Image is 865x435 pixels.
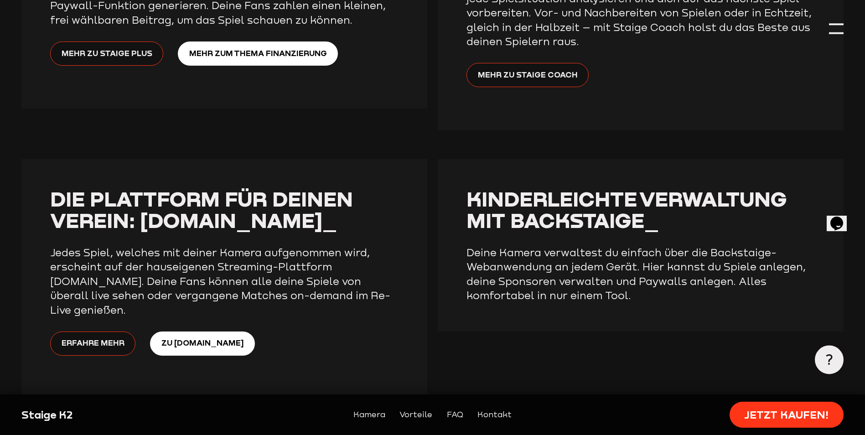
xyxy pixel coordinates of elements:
[466,63,589,87] a: Mehr zu Staige Coach
[21,408,219,422] div: Staige K2
[478,68,578,81] span: Mehr zu Staige Coach
[50,186,353,233] span: Die Plattform für deinen Verein: [DOMAIN_NAME]_
[466,186,787,233] span: Kinderleichte Verwaltung mit Backstaige_
[50,331,135,356] a: Erfahre mehr
[178,41,338,66] a: Mehr zum Thema Finanzierung
[466,245,815,303] p: Deine Kamera verwaltest du einfach über die Backstaige-Webanwendung an jedem Gerät. Hier kannst d...
[161,337,244,349] span: Zu [DOMAIN_NAME]
[447,409,463,421] a: FAQ
[353,409,385,421] a: Kamera
[477,409,512,421] a: Kontakt
[827,204,856,231] iframe: chat widget
[50,245,399,317] p: Jedes Spiel, welches mit deiner Kamera aufgenommen wird, erscheint auf der hauseigenen Streaming-...
[50,41,163,66] a: Mehr zu Staige Plus
[399,409,432,421] a: Vorteile
[189,47,327,59] span: Mehr zum Thema Finanzierung
[150,331,255,356] a: Zu [DOMAIN_NAME]
[62,337,124,349] span: Erfahre mehr
[62,47,152,59] span: Mehr zu Staige Plus
[730,402,844,428] a: Jetzt kaufen!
